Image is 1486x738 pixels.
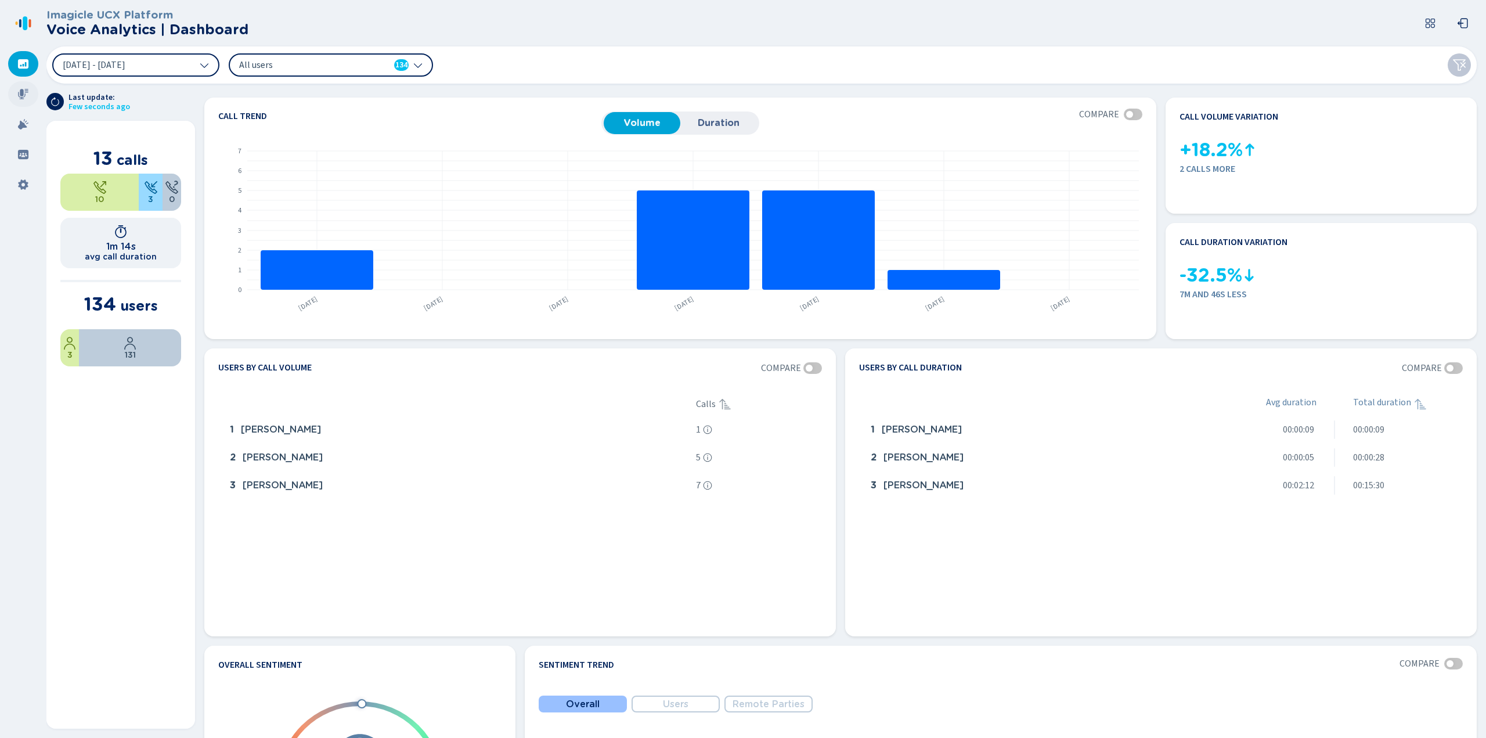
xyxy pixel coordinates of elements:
span: Remote Parties [733,699,805,710]
h4: Users by call duration [859,362,962,374]
span: 5 [696,452,701,463]
span: [DATE] - [DATE] [63,60,125,70]
div: Nicola Boscolo [225,446,691,469]
span: Overall [566,699,600,710]
span: 2 [871,452,877,463]
h4: Call volume variation [1180,111,1278,122]
span: All users [239,59,373,71]
svg: info-circle [703,453,712,462]
svg: box-arrow-left [1457,17,1469,29]
text: 2 [238,246,241,255]
span: [PERSON_NAME] [883,452,964,463]
span: +18.2% [1180,139,1243,161]
svg: chevron-down [200,60,209,70]
h4: Call duration variation [1180,237,1287,247]
span: 3 [230,480,236,491]
svg: telephone-outbound [93,181,107,195]
button: Clear filters [1448,53,1471,77]
span: [PERSON_NAME] [243,452,323,463]
span: -32.5% [1180,265,1242,286]
div: 0% [163,174,181,211]
h3: Imagicle UCX Platform [46,9,248,21]
span: Duration [686,118,751,128]
span: Compare [1400,658,1440,669]
span: 13 [93,147,113,170]
div: Ahmad Alkhalili [866,474,1202,497]
span: [PERSON_NAME] [882,424,962,435]
div: Avg duration [1266,397,1317,411]
span: 131 [125,350,136,359]
text: [DATE] [798,294,821,313]
text: 4 [238,206,241,215]
text: [DATE] [1049,294,1072,313]
svg: timer [114,225,128,239]
button: [DATE] - [DATE] [52,53,219,77]
div: Sorted ascending, click to sort descending [718,397,732,411]
span: [PERSON_NAME] [241,424,321,435]
div: 76.92% [60,174,139,211]
span: 3 [871,480,877,491]
span: 7 [696,480,701,491]
svg: sortAscending [718,397,732,411]
button: Duration [680,112,757,134]
svg: user-profile [63,336,77,350]
h4: Call trend [218,111,601,121]
span: calls [117,152,148,168]
h4: Overall Sentiment [218,660,302,670]
span: Volume [609,118,675,128]
svg: groups-filled [17,149,29,160]
span: 0 [169,195,175,204]
div: 97.76% [79,329,181,366]
text: [DATE] [297,294,319,313]
div: Groups [8,142,38,167]
span: Compare [1402,363,1442,373]
svg: dashboard-filled [17,58,29,70]
span: 1 [871,424,875,435]
span: 3 [148,195,153,204]
span: 10 [95,195,104,204]
div: Settings [8,172,38,197]
svg: kpi-up [1243,143,1257,157]
div: Andrea Sonnino [866,418,1202,441]
span: Few seconds ago [68,102,130,111]
svg: info-circle [703,425,712,434]
text: 7 [238,146,241,156]
div: Andrea Sonnino [225,418,691,441]
span: 7m and 46s less [1180,289,1463,300]
svg: kpi-down [1242,268,1256,282]
div: 2.24% [60,329,79,366]
div: Sorted ascending, click to sort descending [1413,397,1427,411]
svg: sortAscending [1413,397,1427,411]
div: Ahmad Alkhalili [225,474,691,497]
span: [PERSON_NAME] [243,480,323,491]
div: Calls [696,397,822,411]
span: 00:00:09 [1283,424,1314,435]
span: [PERSON_NAME] [883,480,964,491]
span: 00:00:28 [1353,452,1384,463]
text: [DATE] [547,294,570,313]
h2: avg call duration [85,252,157,261]
h1: 1m 14s [106,241,136,252]
div: Nicola Boscolo [866,446,1202,469]
button: Volume [604,112,680,134]
h2: Voice Analytics | Dashboard [46,21,248,38]
svg: mic-fill [17,88,29,100]
span: Total duration [1353,397,1411,411]
span: 00:02:12 [1283,480,1314,491]
text: [DATE] [673,294,695,313]
span: 1 [230,424,234,435]
text: 6 [238,166,241,176]
span: 134 [395,59,407,71]
span: Users [663,699,688,710]
div: 23.08% [139,174,163,211]
span: Calls [696,399,716,409]
text: 3 [238,226,241,236]
svg: alarm-filled [17,118,29,130]
text: [DATE] [924,294,946,313]
svg: chevron-down [413,60,423,70]
h4: Sentiment Trend [539,660,614,670]
text: 1 [238,265,241,275]
svg: unknown-call [165,181,179,195]
svg: funnel-disabled [1452,58,1466,72]
svg: user-profile [123,336,137,350]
